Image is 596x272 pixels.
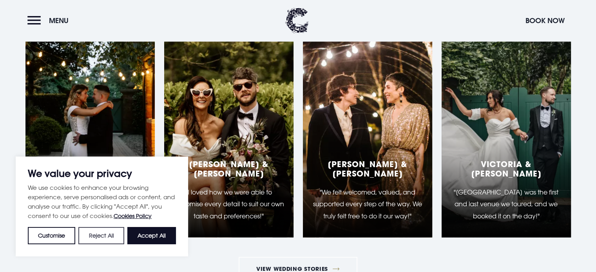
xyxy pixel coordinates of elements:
p: "[GEOGRAPHIC_DATA] was the first and last venue we toured, and we booked it on the day!" [451,186,562,222]
button: Reject All [78,227,124,244]
button: Menu [27,12,72,29]
a: [PERSON_NAME] & [PERSON_NAME] "I loved how we were able to customise every detail to suit our own... [164,41,293,237]
h5: Victoria & [PERSON_NAME] [451,159,562,178]
button: Book Now [522,12,569,29]
h5: [PERSON_NAME] & [PERSON_NAME] [174,159,284,178]
button: Accept All [127,227,176,244]
p: "We felt welcomed, valued, and supported every step of the way. We truly felt free to do it our w... [312,186,423,222]
p: We use cookies to enhance your browsing experience, serve personalised ads or content, and analys... [28,183,176,221]
p: "I loved how we were able to customise every detail to suit our own taste and preferences!" [174,186,284,222]
img: Clandeboye Lodge [285,8,309,33]
p: We value your privacy [28,169,176,178]
a: [PERSON_NAME] & [PERSON_NAME] "The stunning setting and the incredible staff made our wedding exp... [25,41,155,237]
button: Customise [28,227,75,244]
a: Cookies Policy [114,213,152,219]
h5: [PERSON_NAME] & [PERSON_NAME] [312,159,423,178]
a: Victoria & [PERSON_NAME] "[GEOGRAPHIC_DATA] was the first and last venue we toured, and we booked... [442,41,571,237]
a: [PERSON_NAME] & [PERSON_NAME] "We felt welcomed, valued, and supported every step of the way. We ... [303,41,432,237]
div: We value your privacy [16,157,188,256]
span: Menu [49,16,69,25]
